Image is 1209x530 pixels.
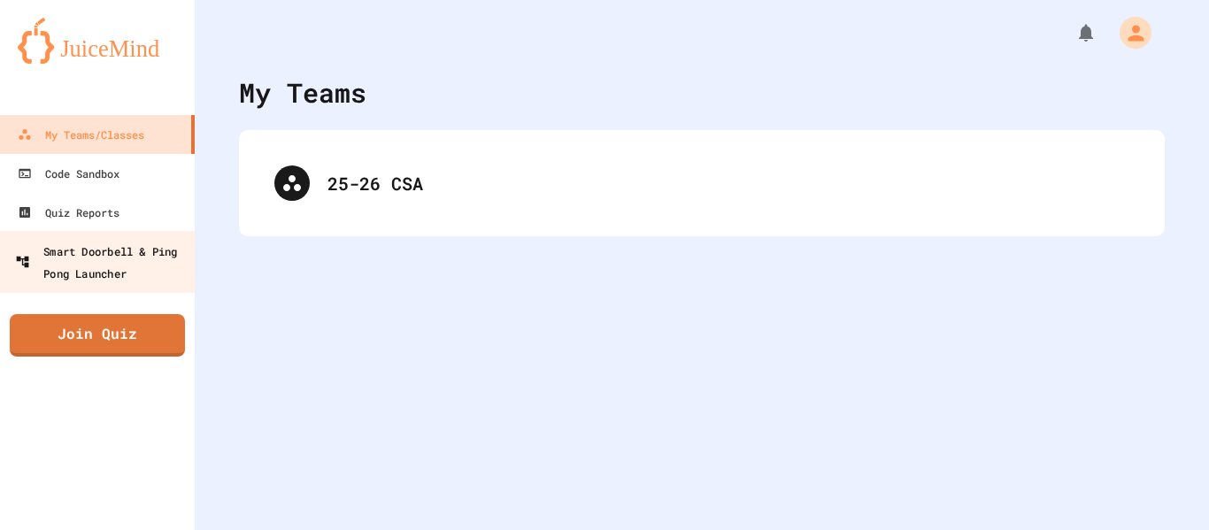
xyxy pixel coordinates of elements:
div: Code Sandbox [18,163,119,184]
div: Quiz Reports [18,202,119,223]
div: 25-26 CSA [257,148,1147,219]
div: My Account [1101,12,1156,53]
div: My Teams/Classes [18,124,144,145]
div: Smart Doorbell & Ping Pong Launcher [15,240,190,283]
div: My Teams [239,73,366,112]
div: 25-26 CSA [327,170,1129,196]
img: logo-orange.svg [18,18,177,64]
div: My Notifications [1043,18,1101,48]
a: Join Quiz [10,314,185,357]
